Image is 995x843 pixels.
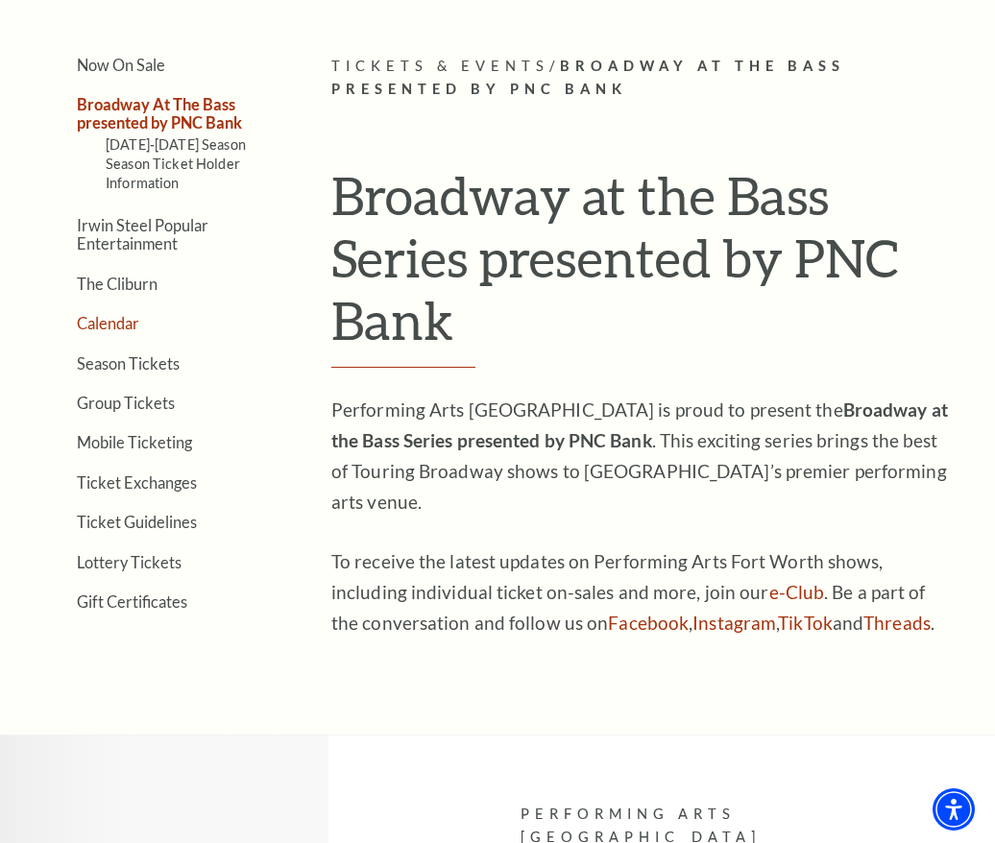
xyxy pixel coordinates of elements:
a: Gift Certificates [77,592,187,611]
strong: Broadway at the Bass Series presented by PNC Bank [331,398,948,451]
a: Lottery Tickets [77,553,182,571]
a: Facebook - open in a new tab [608,612,689,634]
div: Accessibility Menu [933,788,975,831]
p: Performing Arts [GEOGRAPHIC_DATA] is proud to present the . This exciting series brings the best ... [331,395,956,518]
a: Now On Sale [77,56,165,74]
a: TikTok - open in a new tab [778,612,833,634]
a: Instagram - open in a new tab [692,612,776,634]
a: e-Club [769,581,825,603]
a: Season Ticket Holder Information [106,156,240,191]
a: Threads - open in a new tab [863,612,931,634]
a: [DATE]-[DATE] Season [106,136,246,153]
a: Irwin Steel Popular Entertainment [77,216,208,253]
a: Mobile Ticketing [77,433,192,451]
h1: Broadway at the Bass Series presented by PNC Bank [331,164,976,367]
a: Season Tickets [77,354,180,373]
a: Broadway At The Bass presented by PNC Bank [77,95,242,132]
p: To receive the latest updates on Performing Arts Fort Worth shows, including individual ticket on... [331,546,956,638]
p: / [331,55,976,103]
span: Broadway At The Bass presented by PNC Bank [331,58,845,98]
a: The Cliburn [77,275,158,293]
a: Ticket Exchanges [77,473,197,492]
span: Tickets & Events [331,58,549,74]
a: Group Tickets [77,394,175,412]
a: Ticket Guidelines [77,513,197,531]
a: Calendar [77,314,139,332]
